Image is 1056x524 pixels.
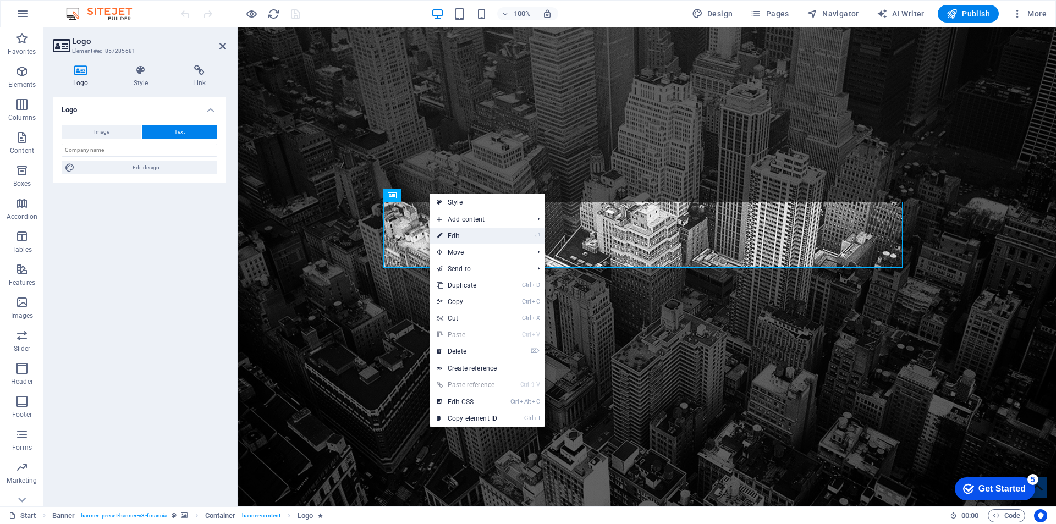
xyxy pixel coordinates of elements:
[1034,509,1047,522] button: Usercentrics
[430,261,529,277] a: Send to
[1008,5,1051,23] button: More
[687,5,738,23] button: Design
[430,394,504,410] a: CtrlAltCEdit CSS
[430,228,504,244] a: ⏎Edit
[687,5,738,23] div: Design (Ctrl+Alt+Y)
[79,509,167,522] span: . banner .preset-banner-v3-financia
[542,9,552,19] i: On resize automatically adjust zoom level to fit chosen device.
[532,331,540,338] i: V
[430,294,504,310] a: CtrlCCopy
[11,311,34,320] p: Images
[531,348,540,355] i: ⌦
[32,12,80,22] div: Get Started
[497,7,536,20] button: 100%
[245,7,258,20] button: Click here to leave preview mode and continue editing
[78,161,214,174] span: Edit design
[993,509,1020,522] span: Code
[53,97,226,117] h4: Logo
[877,8,925,19] span: AI Writer
[62,125,141,139] button: Image
[522,315,531,322] i: Ctrl
[535,232,540,239] i: ⏎
[520,398,531,405] i: Alt
[520,381,529,388] i: Ctrl
[947,8,990,19] span: Publish
[8,113,36,122] p: Columns
[522,282,531,289] i: Ctrl
[52,509,75,522] span: Click to select. Double-click to edit
[532,398,540,405] i: C
[12,410,32,419] p: Footer
[72,46,204,56] h3: Element #ed-857285681
[13,179,31,188] p: Boxes
[430,327,504,343] a: CtrlVPaste
[72,36,226,46] h2: Logo
[9,509,36,522] a: Click to cancel selection. Double-click to open Pages
[9,278,35,287] p: Features
[950,509,979,522] h6: Session time
[430,377,504,393] a: Ctrl⇧VPaste reference
[530,381,535,388] i: ⇧
[7,212,37,221] p: Accordion
[7,476,37,485] p: Marketing
[988,509,1025,522] button: Code
[430,410,504,427] a: CtrlICopy element ID
[11,377,33,386] p: Header
[750,8,789,19] span: Pages
[872,5,929,23] button: AI Writer
[14,344,31,353] p: Slider
[430,277,504,294] a: CtrlDDuplicate
[81,2,92,13] div: 5
[63,7,146,20] img: Editor Logo
[746,5,793,23] button: Pages
[1012,8,1047,19] span: More
[113,65,173,88] h4: Style
[430,194,545,211] a: Style
[53,65,113,88] h4: Logo
[9,5,89,29] div: Get Started 5 items remaining, 0% complete
[969,511,971,520] span: :
[240,509,280,522] span: . banner-content
[430,211,529,228] span: Add content
[62,161,217,174] button: Edit design
[430,360,545,377] a: Create reference
[430,310,504,327] a: CtrlXCut
[10,146,34,155] p: Content
[514,7,531,20] h6: 100%
[534,415,540,422] i: I
[532,282,540,289] i: D
[181,512,188,519] i: This element contains a background
[8,80,36,89] p: Elements
[802,5,864,23] button: Navigator
[522,331,531,338] i: Ctrl
[807,8,859,19] span: Navigator
[142,125,217,139] button: Text
[62,144,217,157] input: Company name
[52,509,323,522] nav: breadcrumb
[536,381,540,388] i: V
[510,398,519,405] i: Ctrl
[205,509,236,522] span: Click to select. Double-click to edit
[174,125,185,139] span: Text
[12,245,32,254] p: Tables
[692,8,733,19] span: Design
[298,509,313,522] span: Click to select. Double-click to edit
[267,7,280,20] button: reload
[318,512,323,519] i: Element contains an animation
[172,512,177,519] i: This element is a customizable preset
[961,509,978,522] span: 00 00
[430,343,504,360] a: ⌦Delete
[532,298,540,305] i: C
[12,443,32,452] p: Forms
[522,298,531,305] i: Ctrl
[938,5,999,23] button: Publish
[8,47,36,56] p: Favorites
[173,65,226,88] h4: Link
[267,8,280,20] i: Reload page
[524,415,533,422] i: Ctrl
[94,125,109,139] span: Image
[532,315,540,322] i: X
[430,244,529,261] span: Move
